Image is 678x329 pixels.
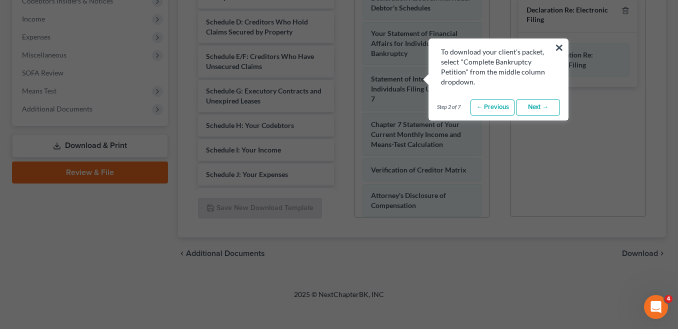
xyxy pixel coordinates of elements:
a: ← Previous [470,99,514,115]
span: 4 [664,295,672,303]
iframe: Intercom live chat [644,295,668,319]
div: To download your client's packet, select "Complete Bankruptcy Petition" from the middle column dr... [441,47,556,87]
a: Next → [516,99,560,115]
span: Step 2 of 7 [437,103,460,111]
button: × [554,39,564,55]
